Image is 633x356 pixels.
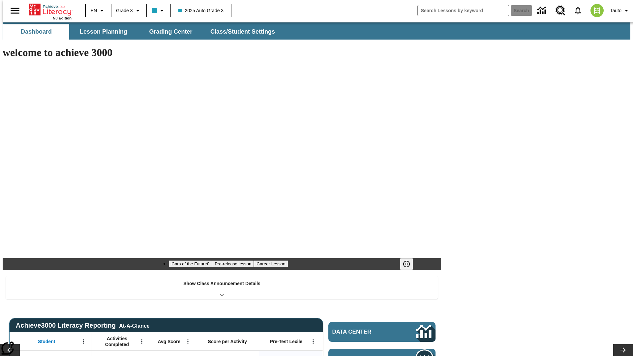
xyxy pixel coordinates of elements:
button: Grading Center [138,24,204,40]
button: Open Menu [183,337,193,346]
span: Data Center [332,329,394,335]
div: SubNavbar [3,24,281,40]
button: Language: EN, Select a language [88,5,109,16]
button: Slide 3 Career Lesson [254,260,288,267]
span: 2025 Auto Grade 3 [178,7,224,14]
a: Home [29,3,72,16]
a: Resource Center, Will open in new tab [552,2,569,19]
button: Grade: Grade 3, Select a grade [113,5,144,16]
span: Tauto [610,7,621,14]
button: Dashboard [3,24,69,40]
button: Class/Student Settings [205,24,280,40]
button: Open side menu [5,1,25,20]
button: Lesson Planning [71,24,136,40]
span: Student [38,339,55,344]
span: Avg Score [158,339,180,344]
img: avatar image [590,4,604,17]
a: Notifications [569,2,587,19]
button: Open Menu [308,337,318,346]
div: SubNavbar [3,22,630,40]
span: Grade 3 [116,7,133,14]
span: NJ Edition [53,16,72,20]
button: Open Menu [78,337,88,346]
button: Slide 2 Pre-release lesson [212,260,254,267]
span: Achieve3000 Literacy Reporting [16,322,150,329]
div: Home [29,2,72,20]
div: Show Class Announcement Details [6,276,438,299]
div: At-A-Glance [119,322,149,329]
button: Class color is light blue. Change class color [149,5,168,16]
span: Score per Activity [208,339,247,344]
p: Show Class Announcement Details [183,280,260,287]
div: Pause [400,258,420,270]
button: Pause [400,258,413,270]
a: Data Center [533,2,552,20]
button: Profile/Settings [608,5,633,16]
input: search field [418,5,509,16]
span: EN [91,7,97,14]
button: Slide 1 Cars of the Future? [169,260,212,267]
span: Activities Completed [95,336,139,347]
h1: welcome to achieve 3000 [3,46,441,59]
a: Data Center [328,322,436,342]
button: Lesson carousel, Next [613,344,633,356]
span: Pre-Test Lexile [270,339,303,344]
button: Select a new avatar [587,2,608,19]
button: Open Menu [137,337,147,346]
